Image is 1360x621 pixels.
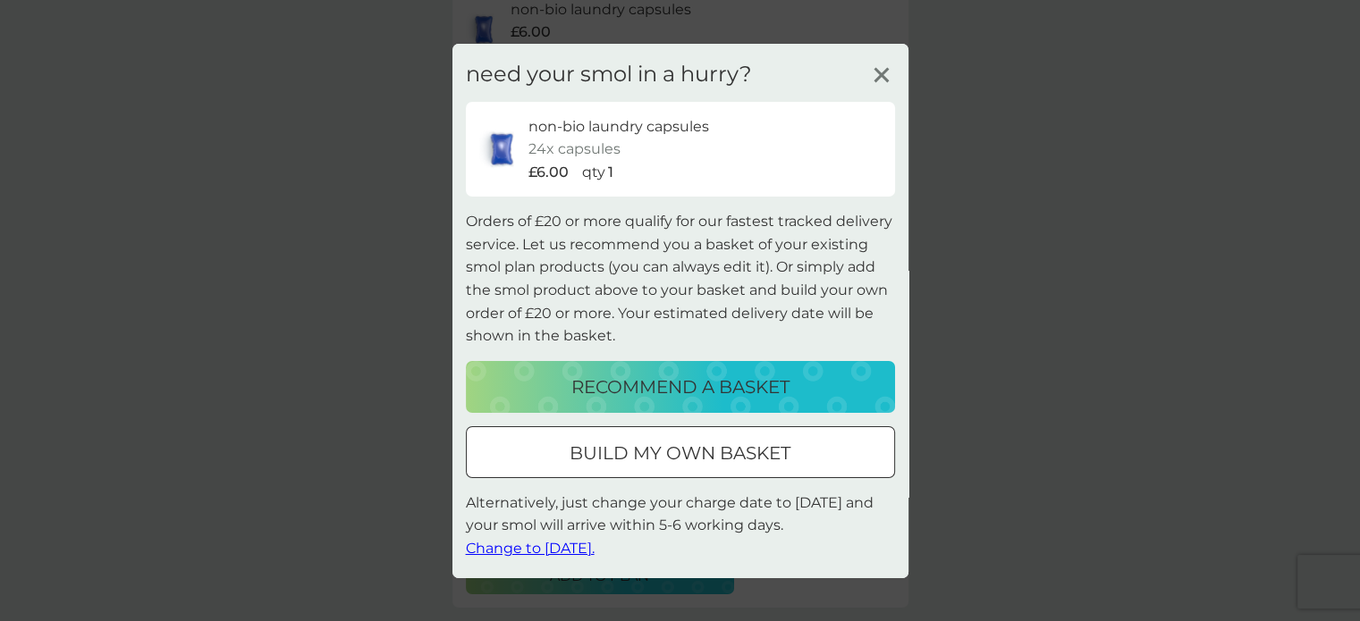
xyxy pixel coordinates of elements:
[466,426,895,478] button: build my own basket
[528,161,569,184] p: £6.00
[466,210,895,348] p: Orders of £20 or more qualify for our fastest tracked delivery service. Let us recommend you a ba...
[608,161,613,184] p: 1
[528,114,709,138] p: non-bio laundry capsules
[466,61,752,87] h3: need your smol in a hurry?
[466,491,895,560] p: Alternatively, just change your charge date to [DATE] and your smol will arrive within 5-6 workin...
[571,373,790,401] p: recommend a basket
[528,138,621,161] p: 24x capsules
[466,537,595,560] button: Change to [DATE].
[466,540,595,557] span: Change to [DATE].
[570,439,790,467] p: build my own basket
[466,361,895,413] button: recommend a basket
[582,161,605,184] p: qty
